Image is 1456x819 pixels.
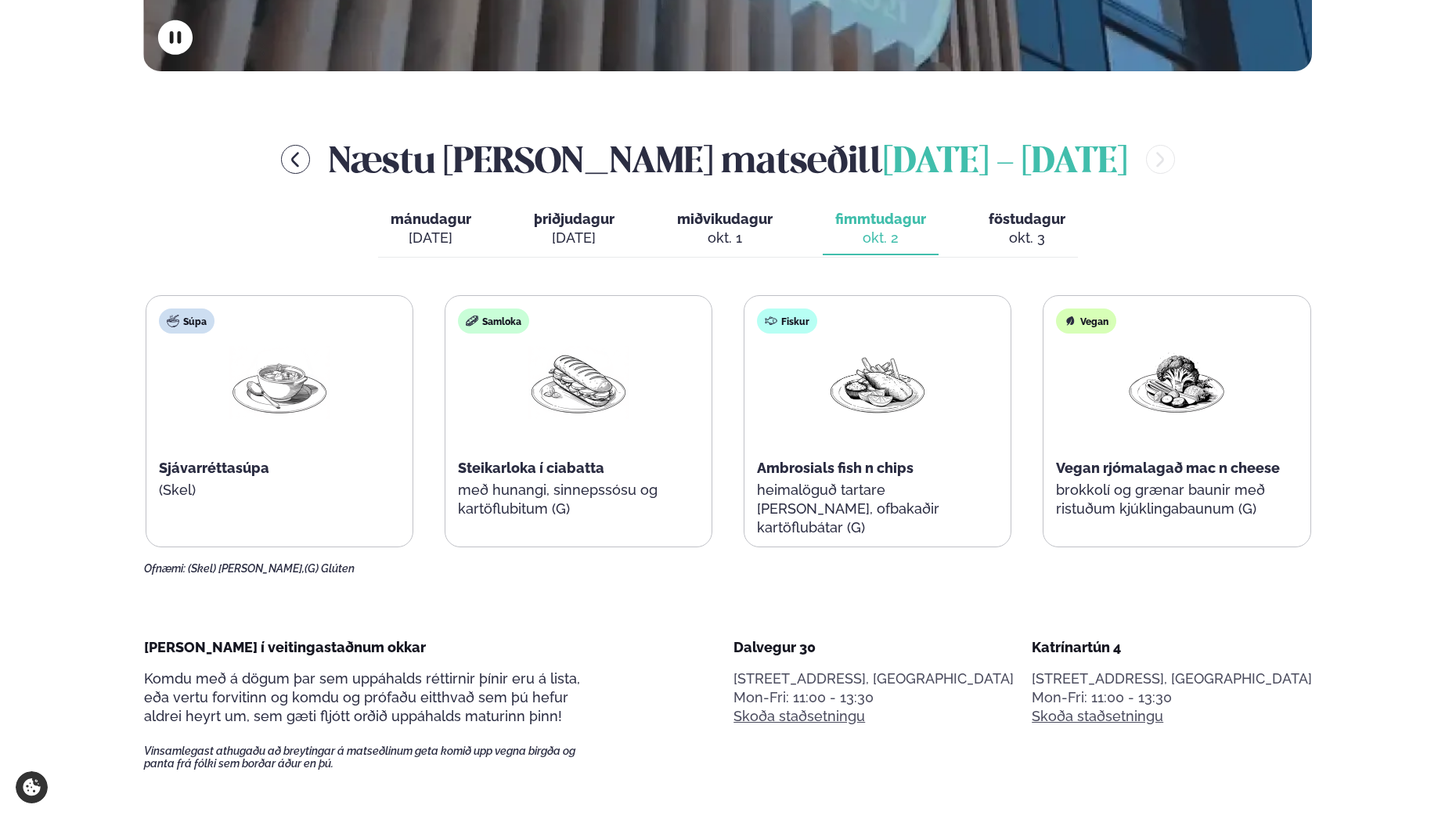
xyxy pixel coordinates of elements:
[757,481,998,537] p: heimalöguð tartare [PERSON_NAME], ofbakaðir kartöflubátar (G)
[167,315,179,327] img: soup.svg
[534,229,614,247] div: [DATE]
[521,204,627,255] button: þriðjudagur [DATE]
[1032,638,1312,657] div: Katrínartún 4
[1146,145,1175,174] button: menu-btn-right
[144,670,580,724] span: Komdu með á dögum þar sem uppáhalds réttirnir þínir eru á lista, eða vertu forvitinn og komdu og ...
[827,346,928,420] img: Fish-Chips.png
[458,460,604,476] span: Steikarloka í ciabatta
[534,211,614,227] span: þriðjudagur
[1032,688,1312,707] div: Mon-Fri: 11:00 - 13:30
[391,211,471,227] span: mánudagur
[378,204,484,255] button: mánudagur [DATE]
[1056,481,1297,518] p: brokkolí og grænar baunir með ristuðum kjúklingabaunum (G)
[159,308,214,334] div: Súpa
[733,688,1014,707] div: Mon-Fri: 11:00 - 13:30
[989,211,1065,227] span: föstudagur
[733,707,865,726] a: Skoða staðsetningu
[144,745,603,770] span: Vinsamlegast athugaðu að breytingar á matseðlinum geta komið upp vegna birgða og panta frá fólki ...
[458,308,529,334] div: Samloka
[835,229,926,247] div: okt. 2
[1056,308,1116,334] div: Vegan
[757,308,817,334] div: Fiskur
[528,346,629,419] img: Panini.png
[757,460,914,476] span: Ambrosials fish n chips
[144,639,426,655] span: [PERSON_NAME] í veitingastaðnum okkar
[835,211,926,227] span: fimmtudagur
[733,669,1014,688] p: [STREET_ADDRESS], [GEOGRAPHIC_DATA]
[16,771,48,803] a: Cookie settings
[1032,669,1312,688] p: [STREET_ADDRESS], [GEOGRAPHIC_DATA]
[989,229,1065,247] div: okt. 3
[229,346,330,419] img: Soup.png
[1056,460,1280,476] span: Vegan rjómalagað mac n cheese
[677,211,773,227] span: miðvikudagur
[466,315,478,327] img: sandwich-new-16px.svg
[976,204,1078,255] button: föstudagur okt. 3
[765,315,777,327] img: fish.svg
[823,204,939,255] button: fimmtudagur okt. 2
[144,562,186,575] span: Ofnæmi:
[281,145,310,174] button: menu-btn-left
[305,562,355,575] span: (G) Glúten
[159,481,400,500] p: (Skel)
[159,460,269,476] span: Sjávarréttasúpa
[677,229,773,247] div: okt. 1
[1064,315,1076,327] img: Vegan.svg
[391,229,471,247] div: [DATE]
[188,562,305,575] span: (Skel) [PERSON_NAME],
[1032,707,1163,726] a: Skoða staðsetningu
[883,146,1127,180] span: [DATE] - [DATE]
[458,481,699,518] p: með hunangi, sinnepssósu og kartöflubitum (G)
[665,204,785,255] button: miðvikudagur okt. 1
[329,134,1127,185] h2: Næstu [PERSON_NAME] matseðill
[733,638,1014,657] div: Dalvegur 30
[1126,346,1227,419] img: Vegan.png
